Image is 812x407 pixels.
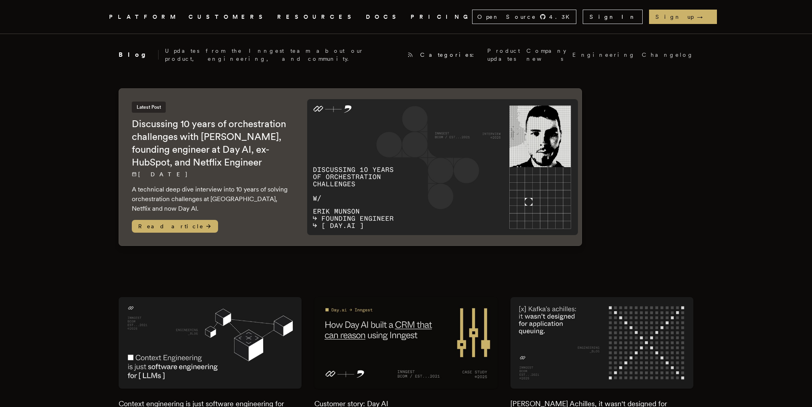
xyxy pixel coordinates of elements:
button: RESOURCES [277,12,356,22]
img: Featured image for Customer story: Day AI blog post [314,297,498,389]
a: Sign In [583,10,643,24]
img: Featured image for Kafka's Achilles, it wasn't designed for application queuing blog post [510,297,694,389]
a: DOCS [366,12,401,22]
img: Featured image for Context engineering is just software engineering for LLMs blog post [119,297,302,389]
h2: Blog [119,50,159,60]
button: PLATFORM [109,12,179,22]
p: [DATE] [132,170,291,178]
h2: Discussing 10 years of orchestration challenges with [PERSON_NAME], founding engineer at Day AI, ... [132,118,291,169]
span: Categories: [420,51,481,59]
a: PRICING [411,12,472,22]
a: Sign up [649,10,717,24]
span: Open Source [477,13,536,21]
a: Latest PostDiscussing 10 years of orchestration challenges with [PERSON_NAME], founding engineer ... [119,88,582,246]
a: Product updates [487,47,520,63]
a: CUSTOMERS [189,12,268,22]
span: Read article [132,220,218,233]
a: Engineering [572,51,635,59]
span: → [697,13,711,21]
span: 4.3 K [549,13,574,21]
p: A technical deep dive interview into 10 years of solving orchestration challenges at [GEOGRAPHIC_... [132,185,291,213]
a: Company news [526,47,566,63]
span: Latest Post [132,102,166,113]
img: Featured image for Discussing 10 years of orchestration challenges with Erik Munson, founding eng... [307,99,578,235]
a: Changelog [642,51,694,59]
p: Updates from the Inngest team about our product, engineering, and community. [165,47,401,63]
